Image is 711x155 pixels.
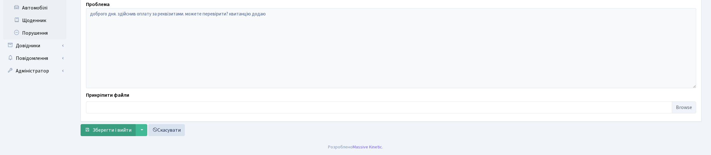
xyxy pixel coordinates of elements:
button: Зберегти і вийти [81,124,136,136]
textarea: доброго дня. здійснив оплату за реквізитами. можете перевірити? квитанцію додаю [86,8,696,88]
label: Прикріпити файли [86,91,129,99]
a: Довідники [3,39,66,52]
div: Розроблено . [328,144,383,151]
a: Повідомлення [3,52,66,65]
a: Адміністратор [3,65,66,77]
span: Зберегти і вийти [93,127,131,134]
a: Скасувати [148,124,185,136]
a: Massive Kinetic [353,144,382,150]
a: Щоденник [3,14,66,27]
a: Порушення [3,27,66,39]
label: Проблема [86,1,110,8]
a: Автомобілі [3,2,66,14]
